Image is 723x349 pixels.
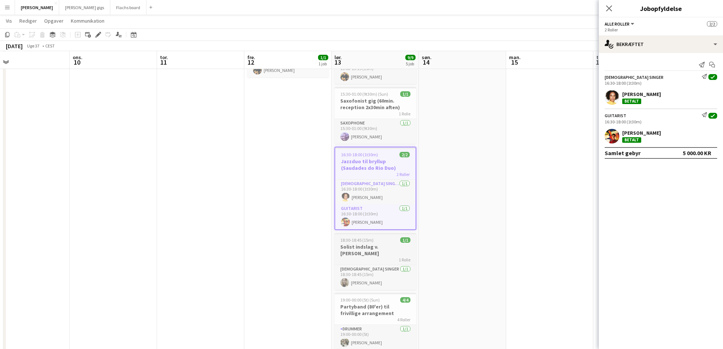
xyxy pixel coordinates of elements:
span: tir. [596,54,603,61]
button: Alle roller [605,21,635,27]
span: ons. [73,54,83,61]
div: Betalt [622,137,641,143]
span: 11 [159,58,168,66]
span: man. [509,54,521,61]
h3: Jobopfyldelse [599,4,723,13]
span: 1 Rolle [399,111,410,116]
span: 1/1 [400,91,410,97]
app-card-role: [DEMOGRAPHIC_DATA] Singer1/118:30-18:45 (15m)[PERSON_NAME] [334,265,416,290]
button: [PERSON_NAME] gigs [59,0,110,15]
span: Uge 37 [24,43,42,49]
span: søn. [422,54,432,61]
span: Opgaver [44,18,64,24]
div: 2 Roller [605,27,717,32]
span: 16:30-18:00 (1t30m) [341,152,378,157]
h3: Partyband (80'er) til frivillige arrangement [334,303,416,317]
span: 2 Roller [397,172,410,177]
div: 1 job [318,61,328,66]
span: Alle roller [605,21,630,27]
span: 16 [595,58,603,66]
span: 1 Rolle [399,257,410,262]
div: Samlet gebyr [605,149,640,157]
div: Betalt [622,99,641,104]
span: 1/1 [318,55,328,60]
button: [PERSON_NAME] [15,0,59,15]
div: [DATE] [6,42,23,50]
h3: Solist indslag v. [PERSON_NAME] [334,243,416,257]
div: CEST [45,43,55,49]
span: Vis [6,18,12,24]
span: 4 Roller [397,317,410,322]
span: 2/2 [707,21,717,27]
span: 13 [333,58,342,66]
a: Opgaver [41,16,66,26]
div: [PERSON_NAME] [622,130,661,136]
app-card-role: [DEMOGRAPHIC_DATA] Singer1/116:30-18:00 (1t30m)[PERSON_NAME] [335,180,416,204]
span: 14 [421,58,432,66]
span: Rediger [19,18,37,24]
app-job-card: 16:30-18:00 (1t30m)2/2Jazzduo til bryllup (Saudades do Rio Duo)2 Roller[DEMOGRAPHIC_DATA] Singer1... [334,147,416,230]
button: Flachs board [110,0,146,15]
h3: Jazzduo til bryllup (Saudades do Rio Duo) [335,158,416,171]
span: lør. [334,54,342,61]
span: fre. [247,54,255,61]
a: Rediger [16,16,40,26]
div: 16:30-18:00 (1t30m) [605,80,717,86]
app-card-role: Saxophone1/115:30-01:00 (9t30m)[PERSON_NAME] [334,119,416,144]
span: 12 [246,58,255,66]
span: 9/9 [405,55,416,60]
span: 19:00-00:00 (5t) (Sun) [340,297,380,303]
div: [DEMOGRAPHIC_DATA] Singer [605,74,663,80]
span: 10 [72,58,83,66]
app-job-card: 15:30-01:00 (9t30m) (Sun)1/1Saxofonist gig (60min. reception 2x30min aften)1 RolleSaxophone1/115:... [334,87,416,144]
div: [PERSON_NAME] [622,91,661,97]
div: 5 000.00 KR [683,149,711,157]
div: Bekræftet [599,35,723,53]
span: Kommunikation [71,18,104,24]
span: 18:30-18:45 (15m) [340,237,374,243]
span: 2/2 [399,152,410,157]
app-job-card: 18:30-18:45 (15m)1/1Solist indslag v. [PERSON_NAME]1 Rolle[DEMOGRAPHIC_DATA] Singer1/118:30-18:45... [334,233,416,290]
app-card-role: [DEMOGRAPHIC_DATA] Vocal + Guitar1/113:00-13:15 (15m)[PERSON_NAME] [334,59,416,84]
span: 4/4 [400,297,410,303]
a: Vis [3,16,15,26]
span: 15 [508,58,521,66]
div: 5 job [406,61,415,66]
span: 15:30-01:00 (9t30m) (Sun) [340,91,388,97]
span: tor. [160,54,168,61]
a: Kommunikation [68,16,107,26]
span: 1/1 [400,237,410,243]
app-card-role: Guitarist1/116:30-18:00 (1t30m)[PERSON_NAME] [335,204,416,229]
h3: Saxofonist gig (60min. reception 2x30min aften) [334,97,416,111]
div: 16:30-18:00 (1t30m) [605,119,717,124]
div: Guitarist [605,113,626,118]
